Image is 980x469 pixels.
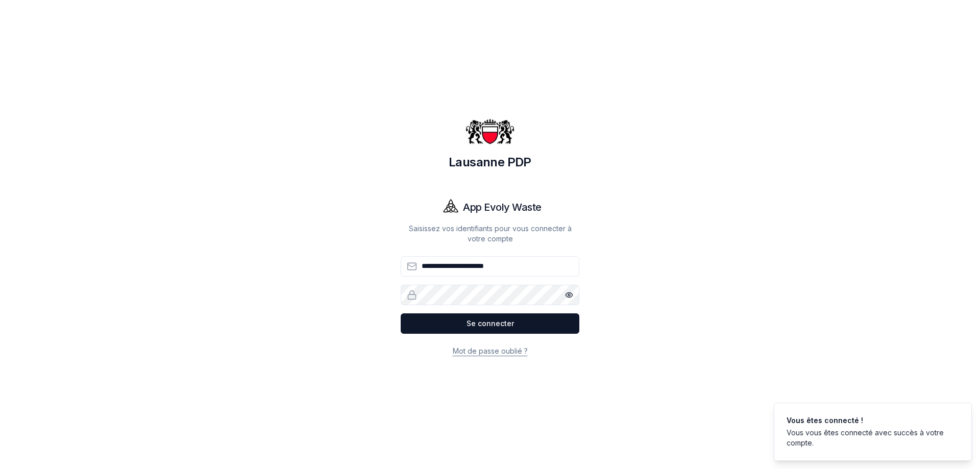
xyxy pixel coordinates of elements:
[465,107,514,156] img: Lausanne PDP Logo
[463,200,542,214] h1: App Evoly Waste
[453,347,528,355] a: Mot de passe oublié ?
[438,195,463,219] img: Evoly Logo
[401,154,579,170] h1: Lausanne PDP
[401,224,579,244] p: Saisissez vos identifiants pour vous connecter à votre compte
[787,428,955,448] div: Vous vous êtes connecté avec succès à votre compte.
[787,415,955,426] div: Vous êtes connecté !
[401,313,579,334] button: Se connecter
